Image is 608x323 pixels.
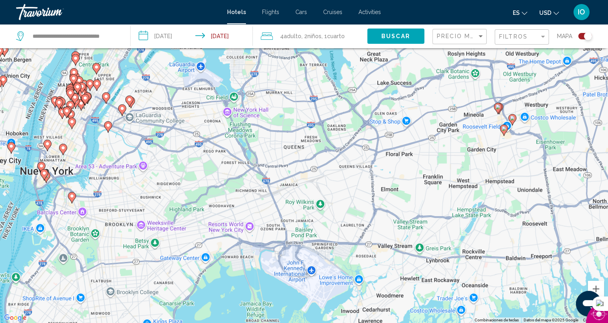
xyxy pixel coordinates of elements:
[131,24,253,48] button: Check-in date: Sep 17, 2025 Check-out date: Sep 19, 2025
[572,33,592,40] button: Toggle map
[367,29,424,43] button: Buscar
[323,9,342,15] a: Cruises
[499,33,528,40] span: Filtros
[16,4,219,20] a: Travorium
[280,31,301,42] span: 4
[321,31,345,42] span: , 1
[307,33,321,39] span: Niños
[2,313,29,323] a: Abrir esta área en Google Maps (se abre en una ventana nueva)
[295,9,307,15] a: Cars
[539,10,551,16] span: USD
[557,31,572,42] span: Mapa
[571,4,592,20] button: User Menu
[583,318,606,322] a: Condiciones
[301,31,321,42] span: , 2
[576,291,602,317] iframe: Botón para iniciar la ventana de mensajería
[253,24,367,48] button: Travelers: 4 adults, 2 children
[262,9,279,15] a: Flights
[513,7,527,18] button: Change language
[539,7,559,18] button: Change currency
[495,29,549,45] button: Filter
[475,317,519,323] button: Combinaciones de teclas
[588,281,604,297] button: Acercar
[2,313,29,323] img: Google
[381,33,410,40] span: Buscar
[524,318,578,322] span: Datos del mapa ©2025 Google
[437,33,484,40] mat-select: Sort by
[284,33,301,39] span: Adulto
[327,33,345,39] span: Cuarto
[578,8,585,16] span: IO
[437,33,500,39] span: Precio más bajo
[513,10,520,16] span: es
[227,9,246,15] a: Hotels
[358,9,381,15] a: Activities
